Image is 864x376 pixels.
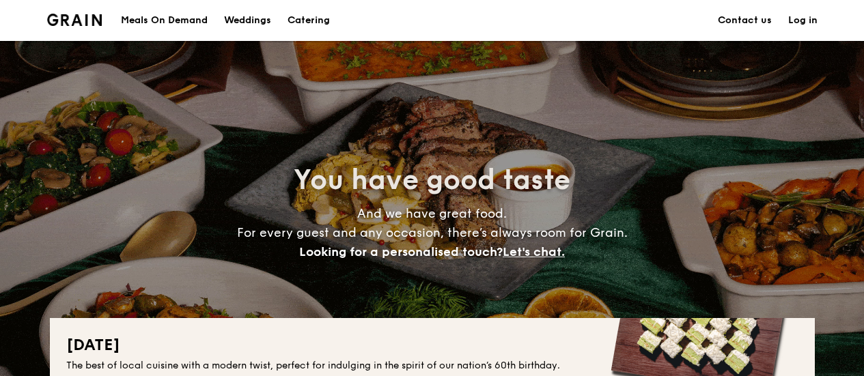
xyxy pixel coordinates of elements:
[503,244,565,259] span: Let's chat.
[294,164,570,197] span: You have good taste
[237,206,628,259] span: And we have great food. For every guest and any occasion, there’s always room for Grain.
[47,14,102,26] img: Grain
[299,244,503,259] span: Looking for a personalised touch?
[66,334,798,356] h2: [DATE]
[66,359,798,373] div: The best of local cuisine with a modern twist, perfect for indulging in the spirit of our nation’...
[47,14,102,26] a: Logotype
